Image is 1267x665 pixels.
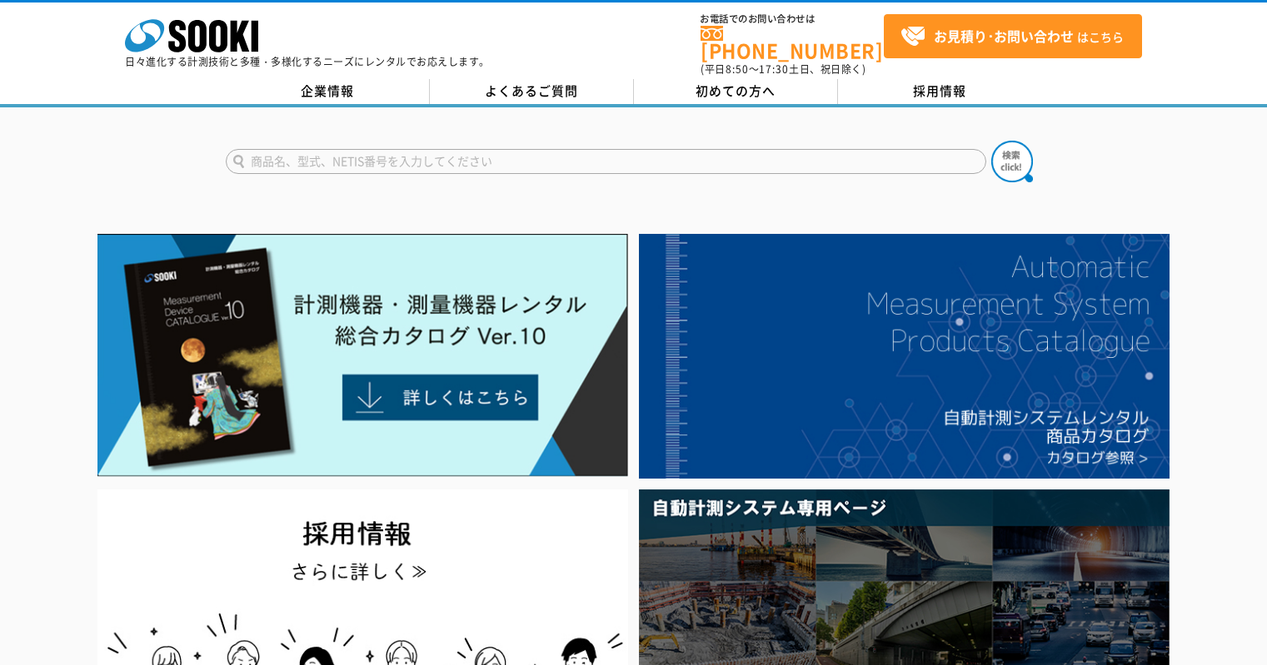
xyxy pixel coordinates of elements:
span: 8:50 [726,62,749,77]
a: 採用情報 [838,79,1042,104]
p: 日々進化する計測技術と多種・多様化するニーズにレンタルでお応えします。 [125,57,490,67]
img: btn_search.png [991,141,1033,182]
a: 初めての方へ [634,79,838,104]
span: 17:30 [759,62,789,77]
strong: お見積り･お問い合わせ [934,26,1074,46]
img: Catalog Ver10 [97,234,628,477]
span: お電話でのお問い合わせは [701,14,884,24]
a: お見積り･お問い合わせはこちら [884,14,1142,58]
a: 企業情報 [226,79,430,104]
a: よくあるご質問 [430,79,634,104]
img: 自動計測システムカタログ [639,234,1170,479]
a: [PHONE_NUMBER] [701,26,884,60]
span: (平日 ～ 土日、祝日除く) [701,62,865,77]
span: はこちら [900,24,1124,49]
input: 商品名、型式、NETIS番号を入力してください [226,149,986,174]
span: 初めての方へ [696,82,776,100]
